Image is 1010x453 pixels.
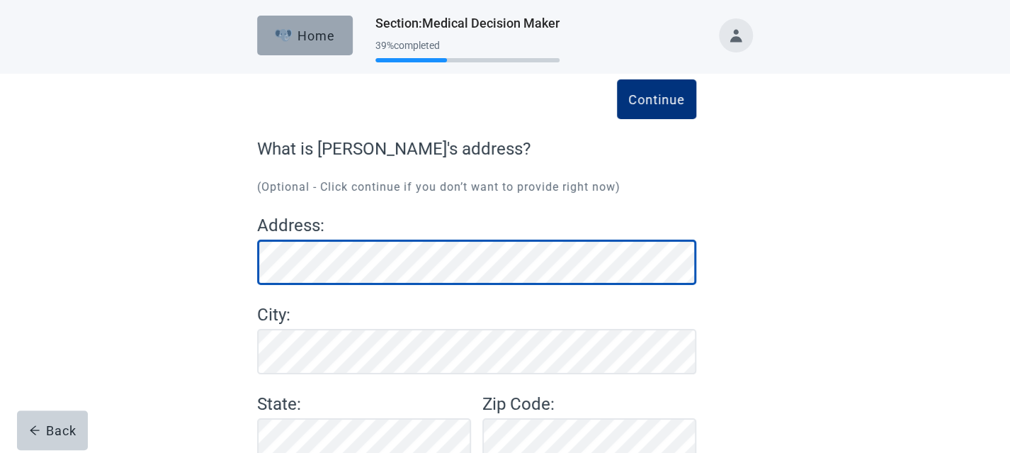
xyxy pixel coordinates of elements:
label: City : [257,302,696,328]
div: 39 % completed [375,40,560,51]
button: Continue [617,79,696,119]
div: Home [275,28,336,43]
p: (Optional - Click continue if you don’t want to provide right now) [257,179,696,196]
label: Zip Code : [482,391,696,417]
div: Back [29,423,76,437]
div: Progress section [375,34,560,69]
h1: Section : Medical Decision Maker [375,13,560,33]
button: ElephantHome [257,16,353,55]
label: State : [257,391,471,417]
button: arrow-leftBack [17,410,88,450]
img: Elephant [275,29,293,42]
button: Toggle account menu [719,18,753,52]
span: arrow-left [29,425,40,436]
label: Address : [257,213,696,238]
label: What is [PERSON_NAME]'s address? [257,136,696,162]
div: Continue [628,92,685,106]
